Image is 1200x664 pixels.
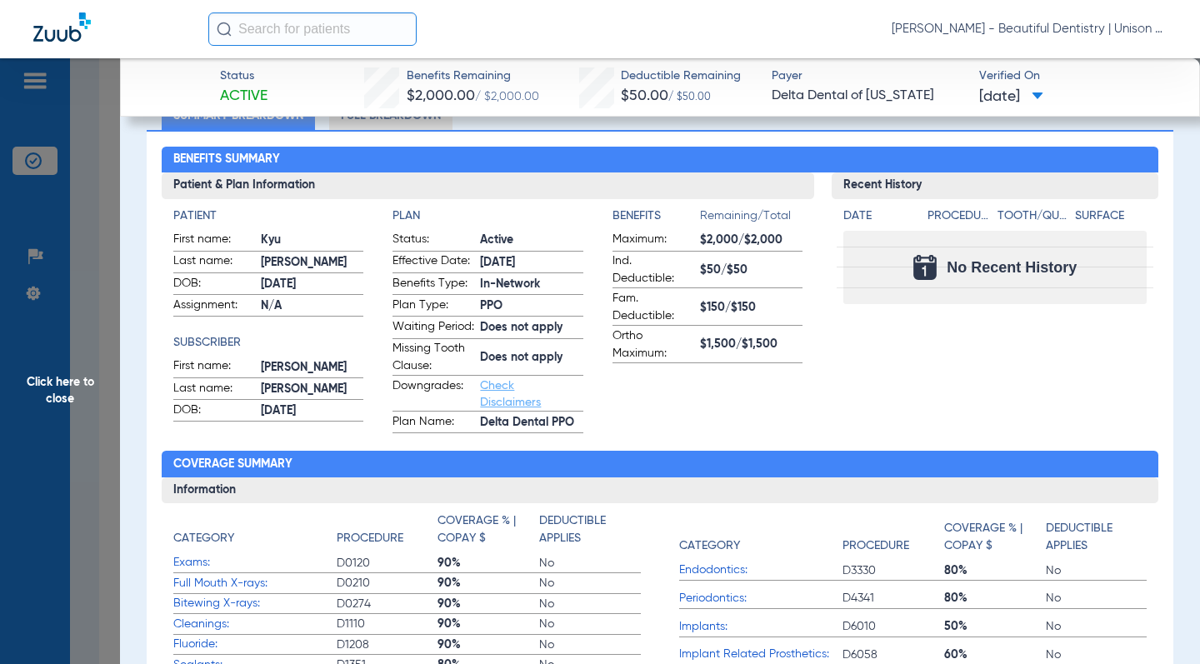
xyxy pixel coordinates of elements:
app-breakdown-title: Deductible Applies [539,512,641,553]
app-breakdown-title: Patient [173,207,363,225]
span: Downgrades: [392,377,474,411]
app-breakdown-title: Procedure [337,512,438,553]
img: Search Icon [217,22,232,37]
span: Bitewing X-rays: [173,595,337,612]
h2: Coverage Summary [162,451,1158,477]
app-breakdown-title: Coverage % | Copay $ [437,512,539,553]
span: Fluoride: [173,636,337,653]
span: D0120 [337,555,438,572]
span: D6010 [842,618,944,635]
app-breakdown-title: Coverage % | Copay $ [944,512,1046,561]
span: Status: [392,231,474,251]
h3: Recent History [832,172,1158,199]
span: Last name: [173,252,255,272]
span: Ortho Maximum: [612,327,694,362]
span: D1208 [337,637,438,653]
span: Waiting Period: [392,318,474,338]
span: Ind. Deductible: [612,252,694,287]
span: Exams: [173,554,337,572]
h4: Plan [392,207,582,225]
span: No [1046,618,1147,635]
span: $50/$50 [700,262,802,279]
app-breakdown-title: Deductible Applies [1046,512,1147,561]
h4: Tooth/Quad [997,207,1069,225]
span: [DATE] [979,87,1043,107]
span: No [539,575,641,592]
span: D6058 [842,647,944,663]
app-breakdown-title: Procedure [927,207,991,231]
span: Plan Type: [392,297,474,317]
span: [DATE] [480,254,582,272]
span: [PERSON_NAME] - Beautiful Dentistry | Unison Dental Group [892,21,1167,37]
h4: Deductible Applies [1046,520,1138,555]
span: [PERSON_NAME] [261,254,363,272]
span: Effective Date: [392,252,474,272]
span: 90% [437,575,539,592]
span: No [539,616,641,632]
span: Maximum: [612,231,694,251]
span: $150/$150 [700,299,802,317]
span: N/A [261,297,363,315]
span: $2,000.00 [407,88,475,103]
h4: Procedure [842,537,909,555]
span: In-Network [480,276,582,293]
iframe: Chat Widget [1117,584,1200,664]
span: Periodontics: [679,590,842,607]
span: D4341 [842,590,944,607]
span: Cleanings: [173,616,337,633]
app-breakdown-title: Procedure [842,512,944,561]
img: Zuub Logo [33,12,91,42]
span: Full Mouth X-rays: [173,575,337,592]
span: [PERSON_NAME] [261,359,363,377]
span: No [539,555,641,572]
h4: Coverage % | Copay $ [437,512,530,547]
a: Check Disclaimers [480,380,541,408]
span: D1110 [337,616,438,632]
span: D0210 [337,575,438,592]
span: Active [480,232,582,249]
span: $50.00 [621,88,668,103]
input: Search for patients [208,12,417,46]
span: D3330 [842,562,944,579]
span: Assignment: [173,297,255,317]
span: Implant Related Prosthetics: [679,646,842,663]
app-breakdown-title: Category [173,512,337,553]
app-breakdown-title: Surface [1075,207,1147,231]
h4: Procedure [927,207,991,225]
h4: Benefits [612,207,700,225]
span: First name: [173,231,255,251]
span: D0274 [337,596,438,612]
app-breakdown-title: Tooth/Quad [997,207,1069,231]
span: [PERSON_NAME] [261,381,363,398]
span: DOB: [173,275,255,295]
span: No [1046,647,1147,663]
span: No [539,596,641,612]
span: Status [220,67,267,85]
span: Deductible Remaining [621,67,741,85]
h4: Coverage % | Copay $ [944,520,1037,555]
span: Implants: [679,618,842,636]
span: No [539,637,641,653]
app-breakdown-title: Category [679,512,842,561]
span: [DATE] [261,276,363,293]
h4: Deductible Applies [539,512,632,547]
span: 60% [944,647,1046,663]
span: No Recent History [947,259,1077,276]
span: Delta Dental of [US_STATE] [772,86,965,107]
span: Verified On [979,67,1172,85]
span: Benefits Remaining [407,67,539,85]
span: $2,000/$2,000 [700,232,802,249]
span: Kyu [261,232,363,249]
span: / $50.00 [668,92,711,102]
h2: Benefits Summary [162,147,1158,173]
span: Last name: [173,380,255,400]
h4: Category [173,530,234,547]
span: 80% [944,590,1046,607]
span: $1,500/$1,500 [700,336,802,353]
span: Active [220,86,267,107]
h4: Subscriber [173,334,363,352]
span: PPO [480,297,582,315]
h3: Patient & Plan Information [162,172,814,199]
